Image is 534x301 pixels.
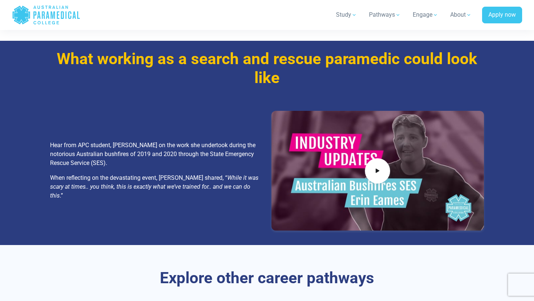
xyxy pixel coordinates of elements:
h3: What working as a search and rescue paramedic could look like [50,50,484,87]
a: Australian Paramedical College [12,3,80,27]
em: While it was scary at times.. you think, this is exactly what we’ve trained for.. and we can do this [50,174,258,199]
h3: Explore other career pathways [50,269,484,288]
a: Pathways [365,4,405,25]
a: Study [332,4,362,25]
a: About [446,4,476,25]
a: Engage [408,4,443,25]
span: Hear from APC student, [PERSON_NAME] on the work she undertook during the notorious Australian bu... [50,142,256,166]
a: Apply now [482,7,522,24]
p: When reflecting on the devastating event, [PERSON_NAME] shared, “ .” [50,173,263,200]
